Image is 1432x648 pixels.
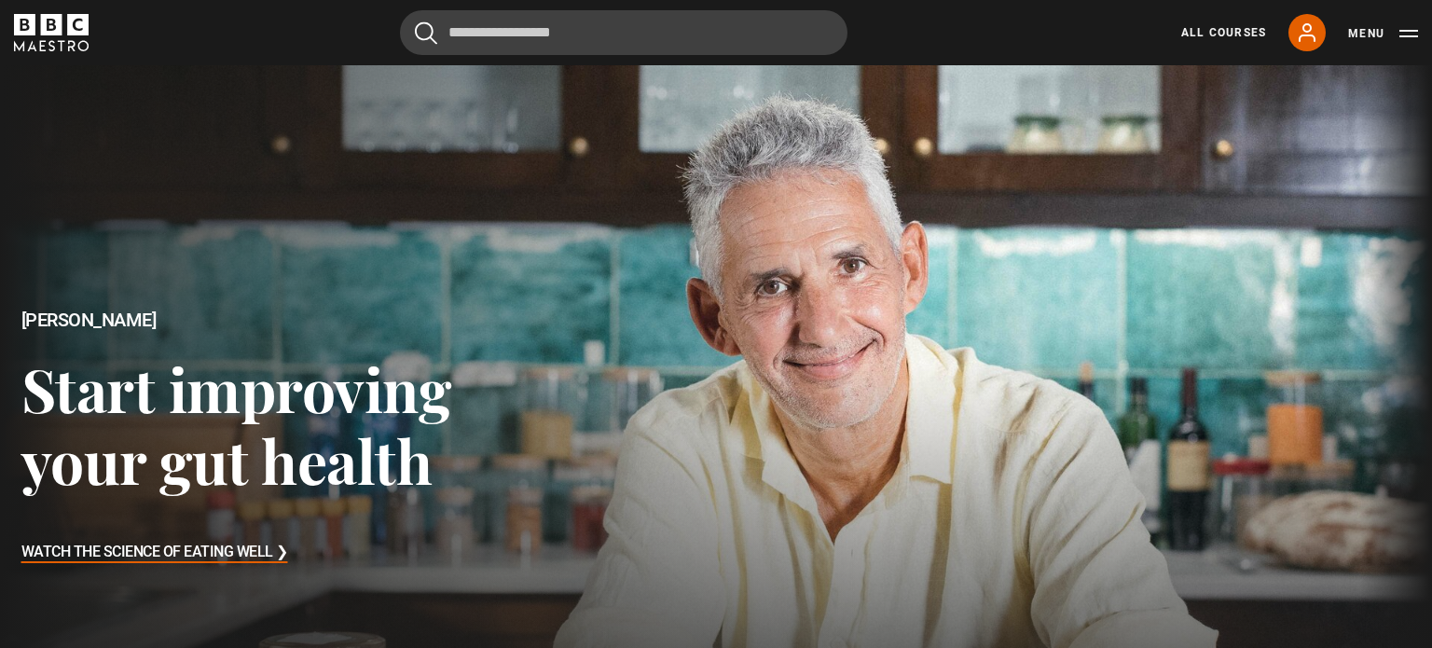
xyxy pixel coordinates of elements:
svg: BBC Maestro [14,14,89,51]
button: Submit the search query [415,21,437,45]
h2: [PERSON_NAME] [21,310,573,331]
a: All Courses [1181,24,1266,41]
h3: Start improving your gut health [21,352,573,497]
h3: Watch The Science of Eating Well ❯ [21,539,288,567]
input: Search [400,10,847,55]
button: Toggle navigation [1348,24,1418,43]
